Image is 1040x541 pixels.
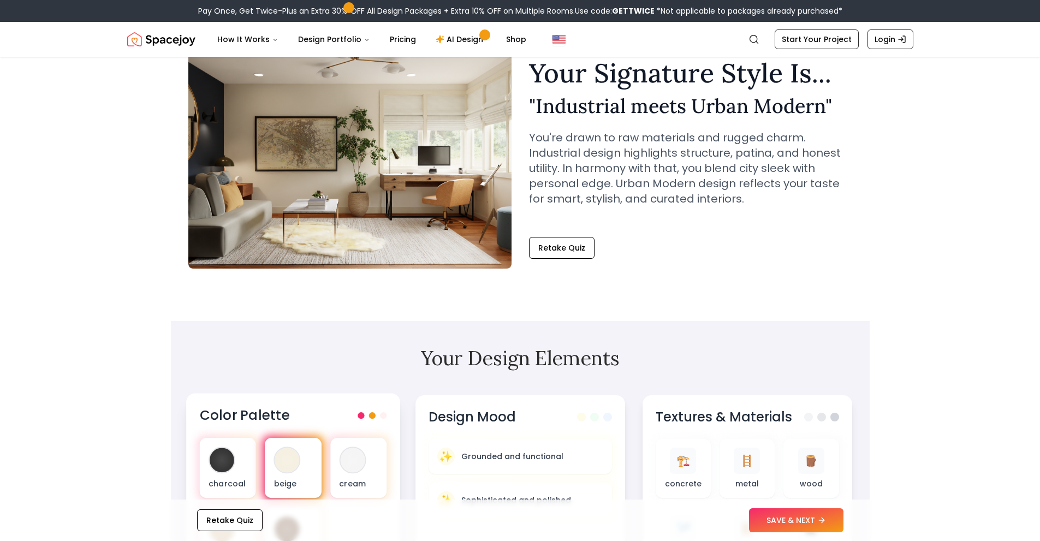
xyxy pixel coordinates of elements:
a: Pricing [381,28,425,50]
span: ✨ [439,449,453,464]
a: Login [867,29,913,49]
p: beige [274,478,312,489]
nav: Global [127,22,913,57]
p: concrete [665,478,702,489]
p: metal [735,478,759,489]
h2: " Industrial meets Urban Modern " [529,95,852,117]
span: ✨ [439,492,453,508]
span: 🏗️ [676,453,690,468]
p: Grounded and functional [461,451,563,462]
a: Start Your Project [775,29,859,49]
button: SAVE & NEXT [749,508,843,532]
nav: Main [209,28,535,50]
p: cream [339,478,378,489]
p: You're drawn to raw materials and rugged charm. Industrial design highlights structure, patina, a... [529,130,852,206]
h3: Color Palette [199,407,289,425]
a: Spacejoy [127,28,195,50]
button: Design Portfolio [289,28,379,50]
h2: Your Design Elements [188,347,852,369]
div: Pay Once, Get Twice-Plus an Extra 30% OFF All Design Packages + Extra 10% OFF on Multiple Rooms. [198,5,842,16]
span: *Not applicable to packages already purchased* [655,5,842,16]
p: wood [800,478,823,489]
h3: Textures & Materials [656,408,792,426]
img: Spacejoy Logo [127,28,195,50]
img: United States [552,33,566,46]
img: Industrial meets Urban Modern Style Example [188,50,512,269]
b: GETTWICE [612,5,655,16]
a: AI Design [427,28,495,50]
button: Retake Quiz [197,509,263,531]
h3: Design Mood [429,408,516,426]
p: Sophisticated and polished [461,495,571,506]
button: Retake Quiz [529,237,595,259]
span: 🪜 [740,453,754,468]
button: How It Works [209,28,287,50]
h1: Your Signature Style Is... [529,60,852,86]
span: Use code: [575,5,655,16]
p: charcoal [208,478,247,489]
span: 🪵 [804,453,818,468]
a: Shop [497,28,535,50]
